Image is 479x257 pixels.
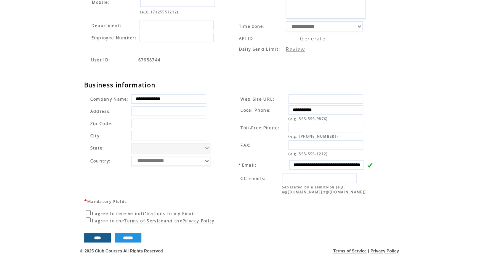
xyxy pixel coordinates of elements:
[91,35,136,40] span: Employee Number:
[242,162,257,168] span: Email:
[240,125,279,130] span: Toll-Free Phone:
[164,218,183,223] span: and the
[282,185,366,194] span: Separated by a semicolon (e.g. a@[DOMAIN_NAME];c@[DOMAIN_NAME])
[90,133,101,138] span: City:
[239,36,255,41] span: API ID:
[87,199,127,204] span: Mandatory Fields
[92,218,125,223] span: I agree to the
[240,143,251,148] span: FAX:
[240,176,266,181] span: CC Emails:
[286,46,305,53] a: Review
[183,218,215,223] a: Privacy Policy
[240,108,271,113] span: Local Phone:
[124,218,163,223] a: Terms of Service
[333,249,367,253] a: Terms of Service
[288,116,328,121] span: (e.g. 555-555-9876)
[239,47,280,52] span: Daily Send Limit:
[90,96,129,102] span: Company Name:
[138,57,161,63] span: Indicates the agent code for sign up page with sales agent or reseller tracking code
[91,23,122,28] span: Department:
[90,145,129,151] span: State:
[300,35,325,42] a: Generate
[91,57,111,63] span: Indicates the agent code for sign up page with sales agent or reseller tracking code
[140,10,179,14] span: (e.g. 17325551212)
[368,249,369,253] span: |
[90,109,111,114] span: Address:
[92,211,195,216] span: I agree to receive notifications to my Email
[288,151,328,156] span: (e.g. 555-555-1212)
[367,162,372,168] img: v.gif
[90,121,113,126] span: Zip Code:
[370,249,399,253] a: Privacy Policy
[84,81,156,89] span: Business information
[80,249,163,253] span: © 2025 Club Courses All Rights Reserved
[90,158,111,164] span: Country:
[240,96,274,102] span: Web Site URL:
[288,134,338,139] span: (e.g. [PHONE_NUMBER])
[239,24,264,29] span: Time zone:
